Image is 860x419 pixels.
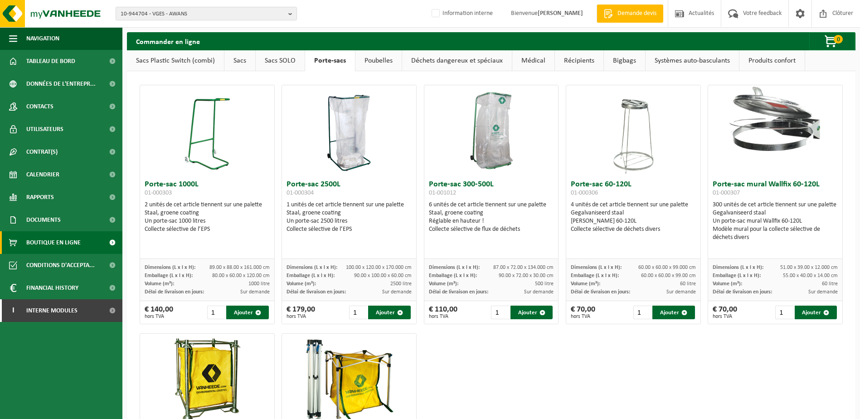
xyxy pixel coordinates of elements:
[287,289,346,295] span: Délai de livraison en jours:
[287,180,412,199] h3: Porte-sac 2500L
[834,35,843,44] span: 0
[26,118,63,141] span: Utilisateurs
[713,201,838,242] div: 300 unités de cet article tiennent sur une palette
[26,254,95,277] span: Conditions d'accepta...
[145,225,270,234] div: Collecte sélective de l’EPS
[346,265,412,270] span: 100.00 x 120.00 x 170.000 cm
[713,314,737,319] span: hors TVA
[429,281,458,287] span: Volume (m³):
[145,273,193,278] span: Emballage (L x l x H):
[680,281,696,287] span: 60 litre
[116,7,297,20] button: 10-944704 - VGES - AWANS
[739,50,805,71] a: Produits confort
[287,314,315,319] span: hors TVA
[429,273,477,278] span: Emballage (L x l x H):
[538,10,583,17] strong: [PERSON_NAME]
[571,281,600,287] span: Volume (m³):
[429,306,457,319] div: € 110,00
[571,265,622,270] span: Dimensions (L x l x H):
[287,190,314,196] span: 01-000304
[510,306,553,319] button: Ajouter
[185,85,230,176] img: 01-000303
[666,289,696,295] span: Sur demande
[145,281,174,287] span: Volume (m³):
[555,50,603,71] a: Récipients
[571,217,696,225] div: [PERSON_NAME] 60-120L
[287,281,316,287] span: Volume (m³):
[287,265,337,270] span: Dimensions (L x l x H):
[326,85,372,176] img: 01-000304
[429,190,456,196] span: 01-001012
[240,289,270,295] span: Sur demande
[26,50,75,73] span: Tableau de bord
[355,50,402,71] a: Poubelles
[26,209,61,231] span: Documents
[783,273,838,278] span: 55.00 x 40.00 x 14.00 cm
[26,27,59,50] span: Navigation
[402,50,512,71] a: Déchets dangereux et spéciaux
[713,306,737,319] div: € 70,00
[305,50,355,71] a: Porte-sacs
[775,306,793,319] input: 1
[209,265,270,270] span: 89.00 x 88.00 x 161.000 cm
[611,85,656,176] img: 01-000306
[571,180,696,199] h3: Porte-sac 60-120L
[429,180,554,199] h3: Porte-sac 300-500L
[145,289,204,295] span: Délai de livraison en jours:
[535,281,554,287] span: 500 litre
[571,209,696,217] div: Gegalvaniseerd staal
[713,180,838,199] h3: Porte-sac mural Wallfix 60-120L
[713,265,763,270] span: Dimensions (L x l x H):
[26,277,78,299] span: Financial History
[713,217,838,225] div: Un porte-sac mural Wallfix 60-120L
[524,289,554,295] span: Sur demande
[145,314,173,319] span: hors TVA
[429,289,488,295] span: Délai de livraison en jours:
[26,231,81,254] span: Boutique en ligne
[429,217,554,225] div: Réglable en hauteur !
[212,273,270,278] span: 80.00 x 60.00 x 120.00 cm
[571,201,696,234] div: 4 unités de cet article tiennent sur une palette
[26,73,96,95] span: Données de l'entrepr...
[652,306,695,319] button: Ajouter
[713,190,740,196] span: 01-000307
[248,281,270,287] span: 1000 litre
[145,265,195,270] span: Dimensions (L x l x H):
[795,306,837,319] button: Ajouter
[26,141,58,163] span: Contrat(s)
[127,32,209,50] h2: Commander en ligne
[638,265,696,270] span: 60.00 x 60.00 x 99.000 cm
[26,299,78,322] span: Interne modules
[145,209,270,217] div: Staal, groene coating
[121,7,285,21] span: 10-944704 - VGES - AWANS
[287,217,412,225] div: Un porte-sac 2500 litres
[499,273,554,278] span: 90.00 x 72.00 x 30.00 cm
[145,217,270,225] div: Un porte-sac 1000 litres
[615,9,659,18] span: Demande devis
[287,201,412,234] div: 1 unités de cet article tiennent sur une palette
[646,50,739,71] a: Systèmes auto-basculants
[145,190,172,196] span: 01-000303
[349,306,367,319] input: 1
[713,289,772,295] span: Délai de livraison en jours:
[493,265,554,270] span: 87.00 x 72.00 x 134.000 cm
[256,50,305,71] a: Sacs SOLO
[145,306,173,319] div: € 140,00
[597,5,663,23] a: Demande devis
[571,306,595,319] div: € 70,00
[382,289,412,295] span: Sur demande
[633,306,651,319] input: 1
[713,225,838,242] div: Modèle mural pour la collecte sélective de déchets divers
[512,50,554,71] a: Médical
[430,7,493,20] label: Information interne
[26,95,53,118] span: Contacts
[26,186,54,209] span: Rapports
[571,273,619,278] span: Emballage (L x l x H):
[713,273,761,278] span: Emballage (L x l x H):
[26,163,59,186] span: Calendrier
[809,32,855,50] button: 0
[429,201,554,234] div: 6 unités de cet article tiennent sur une palette
[287,225,412,234] div: Collecte sélective de l’EPS
[287,273,335,278] span: Emballage (L x l x H):
[491,306,509,319] input: 1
